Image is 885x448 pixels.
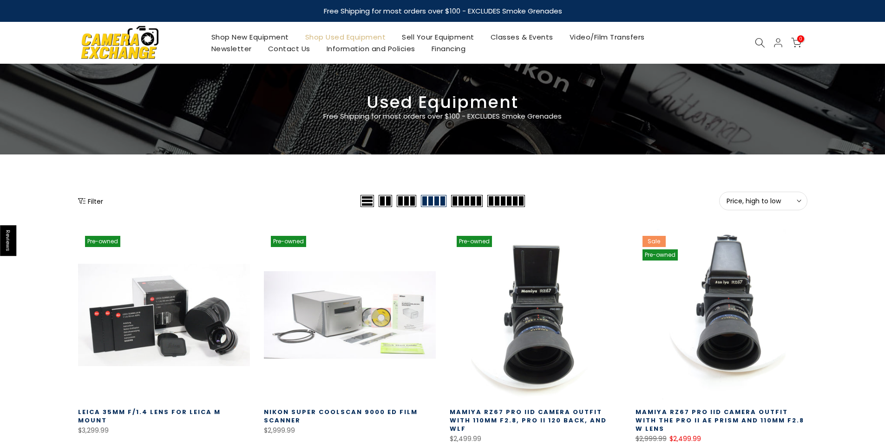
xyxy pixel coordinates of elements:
[727,197,800,205] span: Price, high to low
[561,31,653,43] a: Video/Film Transfers
[318,43,423,54] a: Information and Policies
[394,31,483,43] a: Sell Your Equipment
[719,192,807,210] button: Price, high to low
[264,408,418,425] a: Nikon Super Coolscan 9000 ED Film Scanner
[450,433,622,445] div: $2,499.99
[297,31,394,43] a: Shop Used Equipment
[482,31,561,43] a: Classes & Events
[203,31,297,43] a: Shop New Equipment
[450,408,607,433] a: Mamiya RZ67 Pro IID Camera Outfit with 110MM F2.8, Pro II 120 Back, and WLF
[78,196,103,206] button: Show filters
[78,425,250,436] div: $3,299.99
[260,43,318,54] a: Contact Us
[269,111,617,122] p: Free Shipping for most orders over $100 - EXCLUDES Smoke Grenades
[78,96,807,108] h3: Used Equipment
[797,35,804,42] span: 0
[791,38,801,48] a: 0
[669,433,701,445] ins: $2,499.99
[323,6,562,16] strong: Free Shipping for most orders over $100 - EXCLUDES Smoke Grenades
[423,43,474,54] a: Financing
[636,434,667,443] del: $2,999.99
[203,43,260,54] a: Newsletter
[264,425,436,436] div: $2,999.99
[78,408,221,425] a: Leica 35mm f/1.4 Lens for Leica M Mount
[636,408,804,433] a: Mamiya RZ67 Pro IID Camera Outfit with the Pro II AE Prism and 110MM F2.8 W Lens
